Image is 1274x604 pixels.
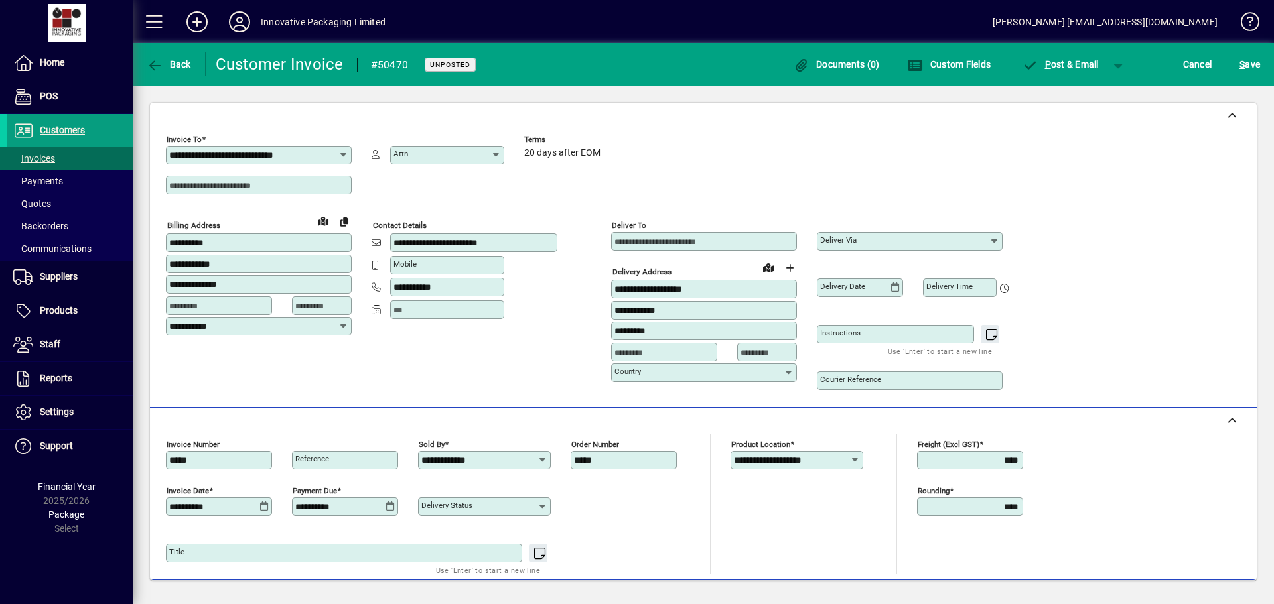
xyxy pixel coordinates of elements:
[794,59,880,70] span: Documents (0)
[758,257,779,278] a: View on map
[7,328,133,361] a: Staff
[904,52,994,76] button: Custom Fields
[612,221,646,230] mat-label: Deliver To
[147,59,191,70] span: Back
[1183,54,1212,75] span: Cancel
[524,148,601,158] span: 20 days after EOM
[7,80,133,113] a: POS
[13,221,68,231] span: Backorders
[1231,3,1257,46] a: Knowledge Base
[524,135,604,144] span: Terms
[7,430,133,463] a: Support
[7,147,133,170] a: Invoices
[40,271,78,282] span: Suppliers
[1180,52,1216,76] button: Cancel
[779,257,800,278] button: Choose address
[371,54,409,76] div: #50470
[38,481,96,492] span: Financial Year
[1239,59,1245,70] span: S
[7,294,133,328] a: Products
[143,52,194,76] button: Back
[1239,54,1260,75] span: ave
[7,396,133,429] a: Settings
[167,486,209,495] mat-label: Invoice date
[918,440,979,449] mat-label: Freight (excl GST)
[7,46,133,80] a: Home
[295,454,329,463] mat-label: Reference
[907,59,991,70] span: Custom Fields
[13,176,63,186] span: Payments
[1022,59,1099,70] span: ost & Email
[7,362,133,395] a: Reports
[48,509,84,520] span: Package
[293,486,337,495] mat-label: Payment due
[13,243,92,254] span: Communications
[918,486,950,495] mat-label: Rounding
[13,198,51,209] span: Quotes
[7,261,133,294] a: Suppliers
[993,11,1218,32] div: [PERSON_NAME] [EMAIL_ADDRESS][DOMAIN_NAME]
[176,10,218,34] button: Add
[40,125,85,135] span: Customers
[40,305,78,316] span: Products
[40,406,74,417] span: Settings
[1015,52,1105,76] button: Post & Email
[40,339,60,349] span: Staff
[1236,52,1263,76] button: Save
[421,501,472,510] mat-label: Delivery status
[7,170,133,192] a: Payments
[334,211,355,232] button: Copy to Delivery address
[419,440,445,449] mat-label: Sold by
[614,367,641,376] mat-label: Country
[7,215,133,237] a: Backorders
[888,343,992,359] mat-hint: Use 'Enter' to start a new line
[393,149,408,158] mat-label: Attn
[261,11,386,32] div: Innovative Packaging Limited
[7,237,133,260] a: Communications
[40,91,58,101] span: POS
[40,373,72,383] span: Reports
[430,60,470,69] span: Unposted
[218,10,261,34] button: Profile
[216,54,344,75] div: Customer Invoice
[790,52,883,76] button: Documents (0)
[820,235,857,245] mat-label: Deliver via
[133,52,206,76] app-page-header-button: Back
[13,153,55,164] span: Invoices
[436,562,540,577] mat-hint: Use 'Enter' to start a new line
[820,282,865,291] mat-label: Delivery date
[313,210,334,231] a: View on map
[393,259,417,269] mat-label: Mobile
[926,282,973,291] mat-label: Delivery time
[167,135,202,144] mat-label: Invoice To
[40,57,64,68] span: Home
[731,440,790,449] mat-label: Product location
[7,192,133,215] a: Quotes
[820,328,861,337] mat-label: Instructions
[820,375,881,384] mat-label: Courier Reference
[571,440,619,449] mat-label: Order number
[40,440,73,451] span: Support
[167,440,220,449] mat-label: Invoice number
[169,547,184,556] mat-label: Title
[1045,59,1051,70] span: P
